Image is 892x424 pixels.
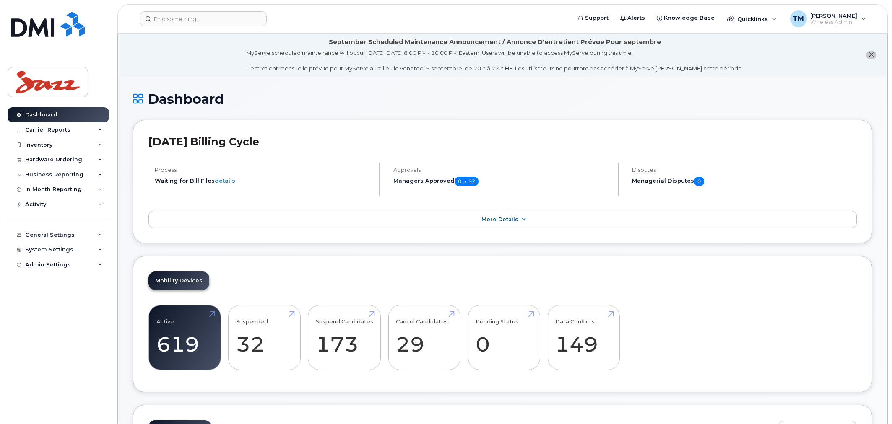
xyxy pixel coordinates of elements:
[329,38,661,47] div: September Scheduled Maintenance Announcement / Annonce D'entretient Prévue Pour septembre
[866,51,876,59] button: close notification
[155,167,372,173] h4: Process
[215,177,235,184] a: details
[133,92,872,106] h1: Dashboard
[476,310,532,365] a: Pending Status 0
[316,310,373,365] a: Suspend Candidates 173
[148,135,857,148] h2: [DATE] Billing Cycle
[555,310,612,365] a: Data Conflicts 149
[156,310,213,365] a: Active 619
[148,271,209,290] a: Mobility Devices
[236,310,293,365] a: Suspended 32
[393,167,611,173] h4: Approvals
[632,177,857,186] h5: Managerial Disputes
[155,177,372,185] li: Waiting for Bill Files
[396,310,453,365] a: Cancel Candidates 29
[481,216,518,222] span: More Details
[246,49,743,72] div: MyServe scheduled maintenance will occur [DATE][DATE] 8:00 PM - 10:00 PM Eastern. Users will be u...
[455,177,479,186] span: 0 of 92
[632,167,857,173] h4: Disputes
[694,177,704,186] span: 0
[393,177,611,186] h5: Managers Approved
